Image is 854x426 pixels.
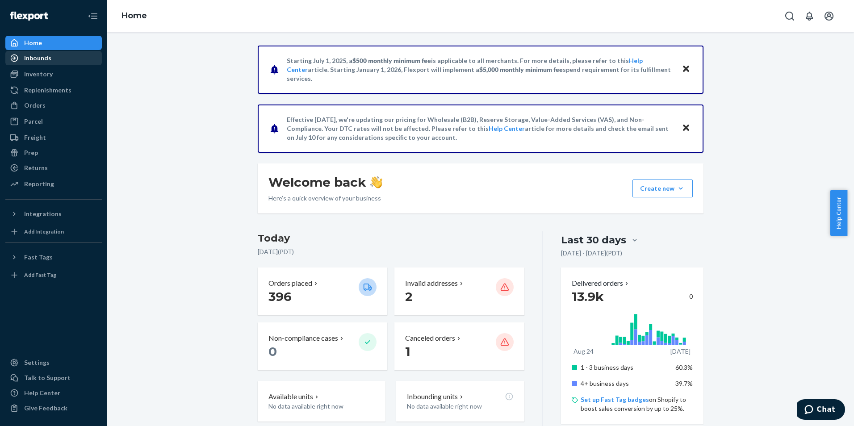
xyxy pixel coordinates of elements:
[24,358,50,367] div: Settings
[405,289,413,304] span: 2
[114,3,154,29] ol: breadcrumbs
[258,381,385,422] button: Available unitsNo data available right now
[258,267,387,315] button: Orders placed 396
[24,228,64,235] div: Add Integration
[24,38,42,47] div: Home
[24,101,46,110] div: Orders
[268,289,292,304] span: 396
[670,347,691,356] p: [DATE]
[5,83,102,97] a: Replenishments
[24,86,71,95] div: Replenishments
[5,161,102,175] a: Returns
[5,207,102,221] button: Integrations
[268,392,313,402] p: Available units
[5,51,102,65] a: Inbounds
[287,115,673,142] p: Effective [DATE], we're updating our pricing for Wholesale (B2B), Reserve Storage, Value-Added Se...
[5,36,102,50] a: Home
[268,402,375,411] p: No data available right now
[797,399,845,422] iframe: Opens a widget where you can chat to one of our agents
[680,122,692,135] button: Close
[820,7,838,25] button: Open account menu
[24,163,48,172] div: Returns
[121,11,147,21] a: Home
[268,174,382,190] h1: Welcome back
[84,7,102,25] button: Close Navigation
[5,371,102,385] button: Talk to Support
[675,363,693,371] span: 60.3%
[572,289,604,304] span: 13.9k
[370,176,382,188] img: hand-wave emoji
[24,148,38,157] div: Prep
[581,395,693,413] p: on Shopify to boost sales conversion by up to 25%.
[572,278,630,288] button: Delivered orders
[489,125,525,132] a: Help Center
[268,344,277,359] span: 0
[24,70,53,79] div: Inventory
[5,268,102,282] a: Add Fast Tag
[5,401,102,415] button: Give Feedback
[352,57,431,64] span: $500 monthly minimum fee
[394,267,524,315] button: Invalid addresses 2
[24,133,46,142] div: Freight
[10,12,48,21] img: Flexport logo
[268,278,312,288] p: Orders placed
[24,117,43,126] div: Parcel
[781,7,799,25] button: Open Search Box
[24,180,54,188] div: Reporting
[407,392,458,402] p: Inbounding units
[405,344,410,359] span: 1
[24,404,67,413] div: Give Feedback
[5,114,102,129] a: Parcel
[268,194,382,203] p: Here’s a quick overview of your business
[396,381,524,422] button: Inbounding unitsNo data available right now
[675,380,693,387] span: 39.7%
[24,253,53,262] div: Fast Tags
[407,402,513,411] p: No data available right now
[405,333,455,343] p: Canceled orders
[24,54,51,63] div: Inbounds
[572,288,693,305] div: 0
[574,347,594,356] p: Aug 24
[5,225,102,239] a: Add Integration
[800,7,818,25] button: Open notifications
[24,388,60,397] div: Help Center
[258,322,387,370] button: Non-compliance cases 0
[830,190,847,236] button: Help Center
[5,67,102,81] a: Inventory
[268,333,338,343] p: Non-compliance cases
[5,98,102,113] a: Orders
[258,231,524,246] h3: Today
[5,177,102,191] a: Reporting
[5,130,102,145] a: Freight
[581,363,669,372] p: 1 - 3 business days
[5,355,102,370] a: Settings
[479,66,563,73] span: $5,000 monthly minimum fee
[581,379,669,388] p: 4+ business days
[680,63,692,76] button: Close
[405,278,458,288] p: Invalid addresses
[581,396,649,403] a: Set up Fast Tag badges
[632,180,693,197] button: Create new
[561,249,622,258] p: [DATE] - [DATE] ( PDT )
[24,271,56,279] div: Add Fast Tag
[5,146,102,160] a: Prep
[287,56,673,83] p: Starting July 1, 2025, a is applicable to all merchants. For more details, please refer to this a...
[24,373,71,382] div: Talk to Support
[258,247,524,256] p: [DATE] ( PDT )
[561,233,626,247] div: Last 30 days
[24,209,62,218] div: Integrations
[394,322,524,370] button: Canceled orders 1
[5,250,102,264] button: Fast Tags
[5,386,102,400] a: Help Center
